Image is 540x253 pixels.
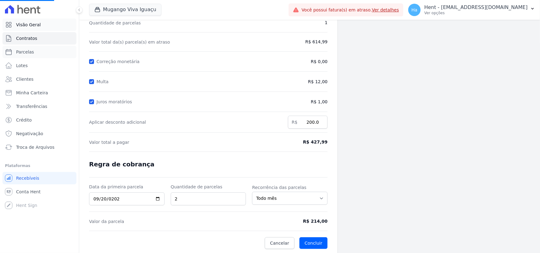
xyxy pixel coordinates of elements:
span: Lotes [16,62,28,69]
span: Quantidade de parcelas [89,20,266,26]
a: Cancelar [265,237,294,249]
span: Parcelas [16,49,34,55]
a: Conta Hent [2,186,76,198]
span: Negativação [16,131,43,137]
a: Lotes [2,59,76,72]
span: Ha [411,8,417,12]
a: Ver detalhes [372,7,399,12]
span: Transferências [16,103,47,109]
label: Quantidade de parcelas [171,184,246,190]
button: Concluir [299,237,328,249]
a: Recebíveis [2,172,76,184]
a: Negativação [2,127,76,140]
span: Regra de cobrança [89,161,154,168]
span: Clientes [16,76,33,82]
span: Cancelar [270,240,289,246]
span: R$ 12,00 [272,79,328,85]
span: Você possui fatura(s) em atraso. [302,7,399,13]
span: Troca de Arquivos [16,144,54,150]
button: Mugango Viva Iguaçu [89,4,161,15]
p: Hent - [EMAIL_ADDRESS][DOMAIN_NAME] [424,4,528,11]
a: Parcelas [2,46,76,58]
span: Conta Hent [16,189,41,195]
a: Clientes [2,73,76,85]
span: Visão Geral [16,22,41,28]
span: R$ 214,00 [272,218,328,225]
a: Visão Geral [2,19,76,31]
label: Data da primeira parcela [89,184,165,190]
label: Recorrência das parcelas [252,184,328,191]
p: Ver opções [424,11,528,15]
span: Valor da parcela [89,218,266,225]
a: Crédito [2,114,76,126]
a: Contratos [2,32,76,45]
span: 1 [272,19,328,26]
label: Aplicar desconto adicional [89,119,282,125]
span: Minha Carteira [16,90,48,96]
label: Correção monetária [96,59,142,64]
span: Crédito [16,117,32,123]
a: Transferências [2,100,76,113]
button: Ha Hent - [EMAIL_ADDRESS][DOMAIN_NAME] Ver opções [403,1,540,19]
label: Multa [96,79,111,84]
a: Troca de Arquivos [2,141,76,153]
span: R$ 0,00 [311,58,328,65]
label: Juros moratórios [96,99,135,104]
span: Contratos [16,35,37,41]
span: R$ 614,99 [272,39,328,45]
a: Minha Carteira [2,87,76,99]
span: R$ 427,99 [272,139,328,145]
span: Valor total da(s) parcela(s) em atraso [89,39,266,45]
div: Plataformas [5,162,74,169]
span: R$ 1,00 [272,99,328,105]
span: Valor total a pagar [89,139,266,145]
span: Recebíveis [16,175,39,181]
